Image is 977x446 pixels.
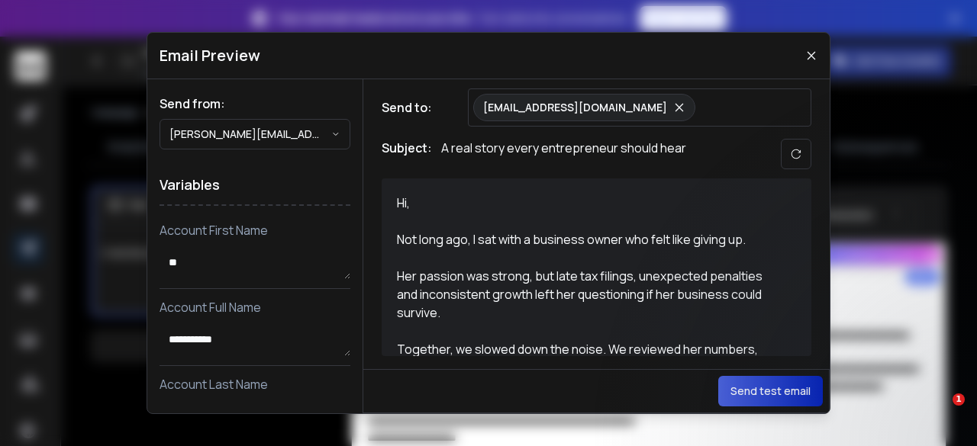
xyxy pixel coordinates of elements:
[921,393,958,430] iframe: Intercom live chat
[169,127,331,142] p: [PERSON_NAME][EMAIL_ADDRESS][DOMAIN_NAME]
[160,221,350,239] p: Account First Name
[953,393,965,406] span: 1
[483,100,667,115] p: [EMAIL_ADDRESS][DOMAIN_NAME]
[382,98,443,117] h1: Send to:
[160,95,350,113] h1: Send from:
[160,375,350,393] p: Account Last Name
[441,139,686,169] p: A real story every entrepreneur should hear
[382,139,432,169] h1: Subject:
[397,230,779,340] div: Not long ago, I sat with a business owner who felt like giving up. Her passion was strong, but la...
[397,194,779,230] div: Hi,
[160,298,350,316] p: Account Full Name
[160,165,350,206] h1: Variables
